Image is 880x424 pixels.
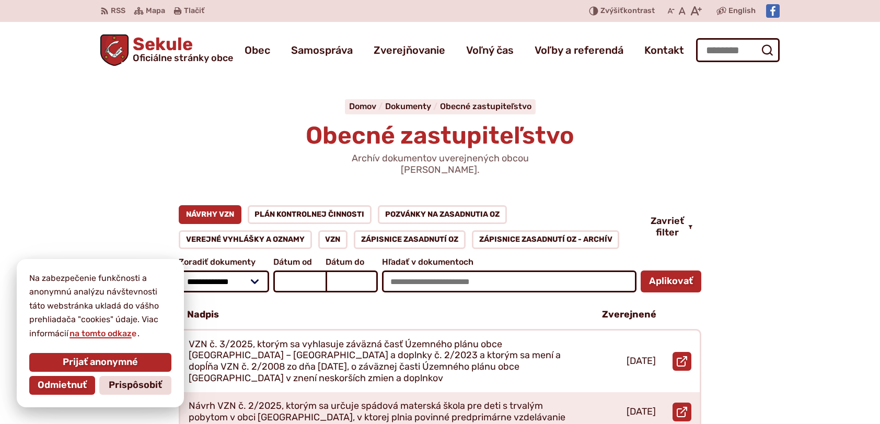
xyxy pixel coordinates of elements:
a: Pozvánky na zasadnutia OZ [378,205,507,224]
a: Verejné vyhlášky a oznamy [179,230,312,249]
span: kontrast [600,7,655,16]
p: [DATE] [627,406,656,418]
span: Hľadať v dokumentoch [382,257,636,267]
a: Domov [349,101,385,111]
button: Prijať anonymné [29,353,171,372]
a: English [726,5,758,17]
a: Kontakt [644,36,684,65]
a: Voľby a referendá [535,36,623,65]
a: Logo Sekule, prejsť na domovskú stránku. [100,34,233,66]
input: Dátum od [273,270,326,292]
span: Odmietnuť [38,380,87,391]
span: Zoradiť dokumenty [179,257,269,267]
p: [DATE] [627,356,656,367]
span: Zavrieť filter [651,216,684,238]
p: Nadpis [187,309,219,321]
p: Zverejnené [602,309,656,321]
a: Samospráva [291,36,353,65]
a: Voľný čas [466,36,514,65]
img: Prejsť na Facebook stránku [766,4,780,18]
p: Archív dokumentov uverejnených obcou [PERSON_NAME]. [315,153,565,175]
span: Prispôsobiť [109,380,162,391]
input: Dátum do [326,270,378,292]
span: Dátum od [273,257,326,267]
button: Aplikovať [641,270,701,292]
span: RSS [111,5,125,17]
span: English [728,5,756,17]
a: na tomto odkaze [68,328,137,338]
a: VZN [318,230,348,249]
input: Hľadať v dokumentoch [382,270,636,292]
span: Obecné zastupiteľstvo [306,121,574,150]
span: Prijať anonymné [63,357,138,368]
span: Dátum do [326,257,378,267]
a: Obecné zastupiteľstvo [440,101,531,111]
span: Zvýšiť [600,6,623,15]
button: Zavrieť filter [642,216,701,238]
span: Mapa [146,5,165,17]
select: Zoradiť dokumenty [179,270,269,292]
button: Odmietnuť [29,376,95,395]
span: Tlačiť [184,7,204,16]
a: Návrhy VZN [179,205,241,224]
span: Dokumenty [385,101,431,111]
a: Obec [245,36,270,65]
p: Návrh VZN č. 2/2025, ktorým sa určuje spádová materská škola pre deti s trvalým pobytom v obci [G... [189,401,577,423]
a: Dokumenty [385,101,440,111]
a: Zápisnice zasadnutí OZ [354,230,466,249]
p: VZN č. 3/2025, ktorým sa vyhlasuje záväzná časť Územného plánu obce [GEOGRAPHIC_DATA] – [GEOGRAPH... [189,339,577,384]
span: Sekule [129,36,233,63]
img: Prejsť na domovskú stránku [100,34,129,66]
p: Na zabezpečenie funkčnosti a anonymnú analýzu návštevnosti táto webstránka ukladá do vášho prehli... [29,272,171,340]
span: Oficiálne stránky obce [133,53,233,63]
span: Domov [349,101,376,111]
button: Prispôsobiť [99,376,171,395]
a: Plán kontrolnej činnosti [248,205,372,224]
a: Zverejňovanie [374,36,445,65]
a: Zápisnice zasadnutí OZ - ARCHÍV [472,230,620,249]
